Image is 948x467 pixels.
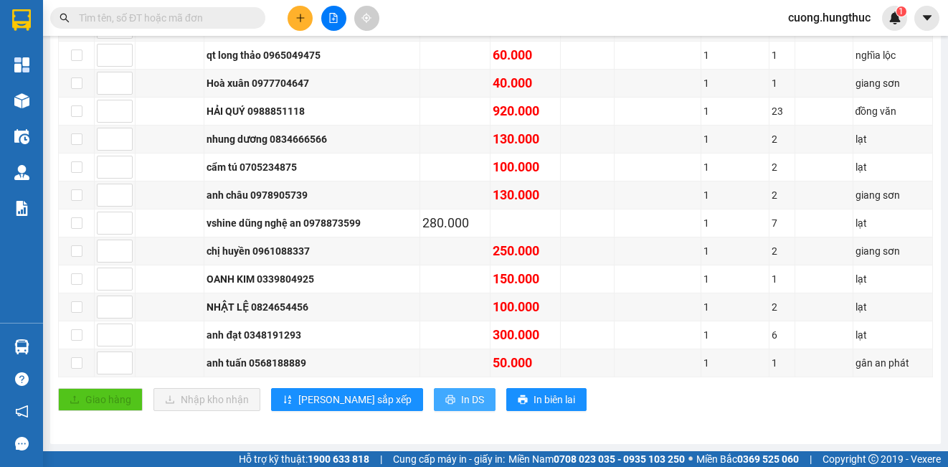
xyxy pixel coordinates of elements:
[810,451,812,467] span: |
[772,299,793,315] div: 2
[772,47,793,63] div: 1
[283,395,293,406] span: sort-ascending
[14,165,29,180] img: warehouse-icon
[855,271,930,287] div: lạt
[737,453,799,465] strong: 0369 525 060
[855,327,930,343] div: lạt
[772,187,793,203] div: 2
[534,392,575,407] span: In biên lai
[703,327,767,343] div: 1
[207,103,417,119] div: HẢI QUÝ 0988851118
[298,392,412,407] span: [PERSON_NAME] sắp xếp
[855,243,930,259] div: giang sơn
[855,159,930,175] div: lạt
[855,103,930,119] div: đồng văn
[493,297,558,317] div: 100.000
[868,454,878,464] span: copyright
[896,6,906,16] sup: 1
[153,388,260,411] button: downloadNhập kho nhận
[461,392,484,407] span: In DS
[207,131,417,147] div: nhung dương 0834666566
[445,395,455,406] span: printer
[239,451,369,467] span: Hỗ trợ kỹ thuật:
[354,6,379,31] button: aim
[703,355,767,371] div: 1
[703,159,767,175] div: 1
[688,456,693,462] span: ⚪️
[393,451,505,467] span: Cung cấp máy in - giấy in:
[703,299,767,315] div: 1
[855,299,930,315] div: lạt
[14,129,29,144] img: warehouse-icon
[207,243,417,259] div: chị huyền 0961088337
[295,13,305,23] span: plus
[14,57,29,72] img: dashboard-icon
[493,73,558,93] div: 40.000
[493,241,558,261] div: 250.000
[58,388,143,411] button: uploadGiao hàng
[508,451,685,467] span: Miền Nam
[703,215,767,231] div: 1
[493,45,558,65] div: 60.000
[855,215,930,231] div: lạt
[60,13,70,23] span: search
[321,6,346,31] button: file-add
[772,131,793,147] div: 2
[207,159,417,175] div: cẩm tú 0705234875
[493,129,558,149] div: 130.000
[207,327,417,343] div: anh đạt 0348191293
[772,355,793,371] div: 1
[703,103,767,119] div: 1
[8,37,34,109] img: logo.jpg
[703,243,767,259] div: 1
[703,271,767,287] div: 1
[703,47,767,63] div: 1
[207,271,417,287] div: OANH KIM 0339804925
[380,451,382,467] span: |
[79,10,248,26] input: Tìm tên, số ĐT hoặc mã đơn
[14,93,29,108] img: warehouse-icon
[14,339,29,354] img: warehouse-icon
[434,388,496,411] button: printerIn DS
[271,388,423,411] button: sort-ascending[PERSON_NAME] sắp xếp
[493,101,558,121] div: 920.000
[361,13,371,23] span: aim
[493,269,558,289] div: 150.000
[899,6,904,16] span: 1
[207,187,417,203] div: anh châu 0978905739
[12,9,31,31] img: logo-vxr
[14,201,29,216] img: solution-icon
[207,47,417,63] div: qt long thảo 0965049475
[772,215,793,231] div: 7
[703,131,767,147] div: 1
[855,187,930,203] div: giang sơn
[493,185,558,205] div: 130.000
[855,131,930,147] div: lạt
[15,437,29,451] span: message
[15,372,29,386] span: question-circle
[772,243,793,259] div: 2
[703,75,767,91] div: 1
[288,6,313,31] button: plus
[855,75,930,91] div: giang sơn
[772,75,793,91] div: 1
[207,299,417,315] div: NHẬT LỆ 0824654456
[696,451,799,467] span: Miền Bắc
[493,353,558,373] div: 50.000
[518,395,528,406] span: printer
[888,11,901,24] img: icon-new-feature
[855,47,930,63] div: nghĩa lộc
[921,11,934,24] span: caret-down
[207,75,417,91] div: Hoà xuân 0977704647
[772,103,793,119] div: 23
[328,13,338,23] span: file-add
[308,453,369,465] strong: 1900 633 818
[914,6,939,31] button: caret-down
[772,271,793,287] div: 1
[207,355,417,371] div: anh tuấn 0568188889
[42,11,150,130] b: XE GIƯỜNG NẰM CAO CẤP HÙNG THỤC
[772,327,793,343] div: 6
[554,453,685,465] strong: 0708 023 035 - 0935 103 250
[772,159,793,175] div: 2
[506,388,587,411] button: printerIn biên lai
